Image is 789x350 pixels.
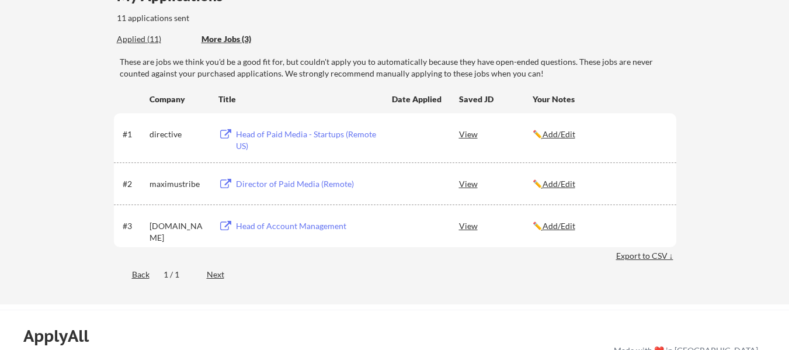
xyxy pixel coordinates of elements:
[533,93,666,105] div: Your Notes
[218,93,381,105] div: Title
[117,33,193,45] div: Applied (11)
[236,129,381,151] div: Head of Paid Media - Startups (Remote US)
[392,93,443,105] div: Date Applied
[459,123,533,144] div: View
[150,93,208,105] div: Company
[533,178,666,190] div: ✏️
[236,220,381,232] div: Head of Account Management
[114,269,150,280] div: Back
[533,129,666,140] div: ✏️
[543,129,575,139] u: Add/Edit
[543,221,575,231] u: Add/Edit
[150,178,208,190] div: maximustribe
[207,269,238,280] div: Next
[123,220,145,232] div: #3
[23,326,102,346] div: ApplyAll
[236,178,381,190] div: Director of Paid Media (Remote)
[459,215,533,236] div: View
[616,250,676,262] div: Export to CSV ↓
[123,129,145,140] div: #1
[117,12,343,24] div: 11 applications sent
[201,33,287,45] div: More Jobs (3)
[150,220,208,243] div: [DOMAIN_NAME]
[150,129,208,140] div: directive
[120,56,676,79] div: These are jobs we think you'd be a good fit for, but couldn't apply you to automatically because ...
[164,269,193,280] div: 1 / 1
[459,173,533,194] div: View
[533,220,666,232] div: ✏️
[459,88,533,109] div: Saved JD
[123,178,145,190] div: #2
[117,33,193,46] div: These are all the jobs you've been applied to so far.
[543,179,575,189] u: Add/Edit
[201,33,287,46] div: These are job applications we think you'd be a good fit for, but couldn't apply you to automatica...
